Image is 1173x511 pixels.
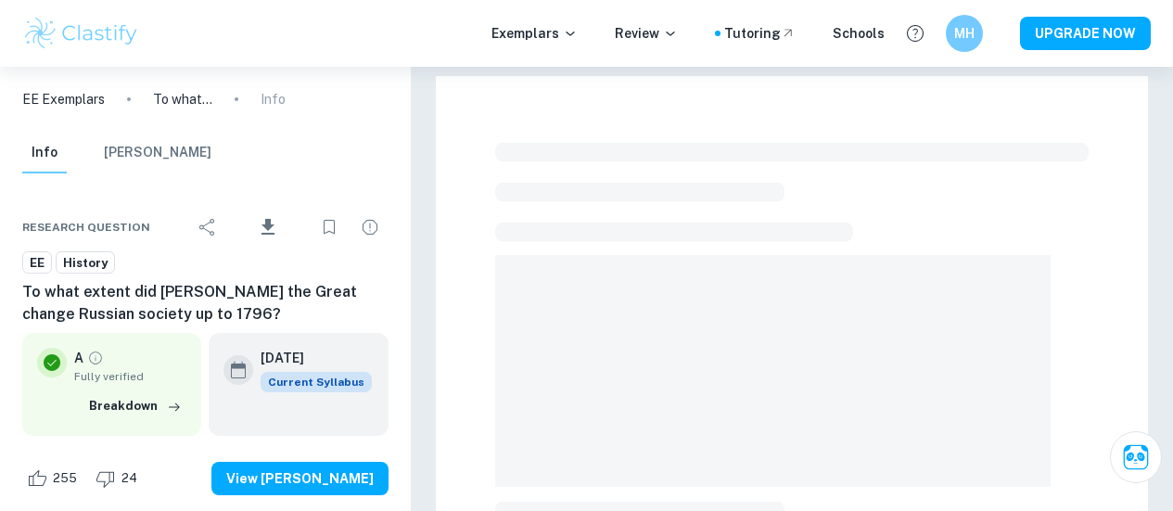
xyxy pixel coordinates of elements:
img: Clastify logo [22,15,140,52]
div: Bookmark [311,209,348,246]
h6: [DATE] [261,348,357,368]
p: Info [261,89,286,109]
button: Ask Clai [1110,431,1162,483]
a: History [56,251,115,275]
a: Tutoring [724,23,796,44]
span: Fully verified [74,368,186,385]
h6: To what extent did [PERSON_NAME] the Great change Russian society up to 1796? [22,281,389,326]
button: Breakdown [84,392,186,420]
span: History [57,254,114,273]
a: EE Exemplars [22,89,105,109]
div: Download [230,203,307,251]
div: Like [22,464,87,493]
span: 24 [111,469,147,488]
p: Review [615,23,678,44]
button: [PERSON_NAME] [104,133,211,173]
p: A [74,348,83,368]
div: Dislike [91,464,147,493]
button: Info [22,133,67,173]
span: Current Syllabus [261,372,372,392]
div: Share [189,209,226,246]
button: MH [946,15,983,52]
a: EE [22,251,52,275]
button: View [PERSON_NAME] [211,462,389,495]
p: To what extent did [PERSON_NAME] the Great change Russian society up to 1796? [153,89,212,109]
div: Report issue [351,209,389,246]
button: UPGRADE NOW [1020,17,1151,50]
p: Exemplars [491,23,578,44]
button: Help and Feedback [899,18,931,49]
span: 255 [43,469,87,488]
span: EE [23,254,51,273]
a: Schools [833,23,885,44]
div: This exemplar is based on the current syllabus. Feel free to refer to it for inspiration/ideas wh... [261,372,372,392]
a: Grade fully verified [87,350,104,366]
h6: MH [954,23,975,44]
span: Research question [22,219,150,236]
